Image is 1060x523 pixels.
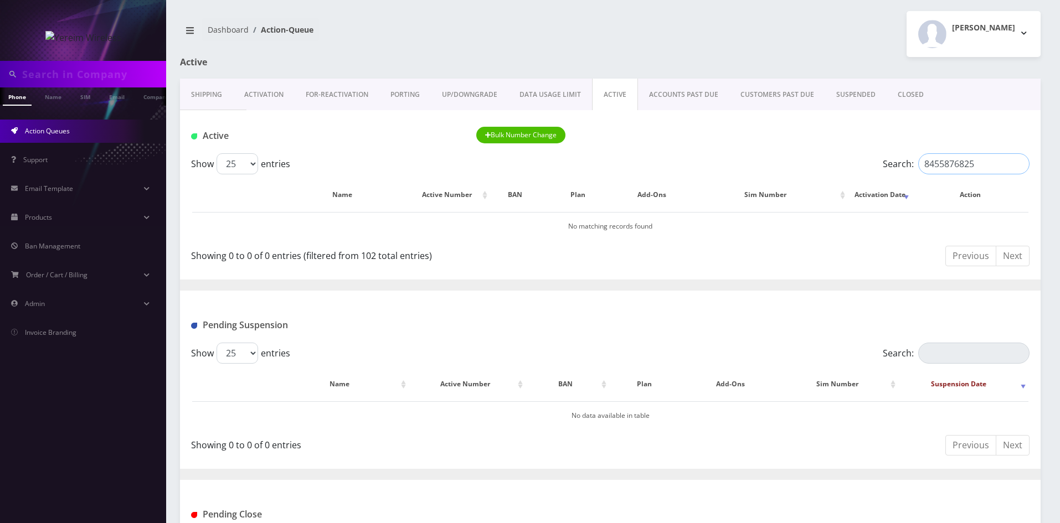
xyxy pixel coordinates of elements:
span: Invoice Branding [25,328,76,337]
nav: breadcrumb [180,18,602,50]
a: Shipping [180,79,233,111]
button: [PERSON_NAME] [907,11,1041,57]
a: Dashboard [208,24,249,35]
a: Phone [3,87,32,106]
a: Company [138,87,175,105]
a: UP/DOWNGRADE [431,79,508,111]
span: Action Queues [25,126,70,136]
th: Action [913,179,1028,211]
th: BAN: activate to sort column ascending [527,368,609,400]
h2: [PERSON_NAME] [952,23,1015,33]
label: Search: [883,343,1030,364]
th: Activation Date: activate to sort column ascending [849,179,912,211]
div: Showing 0 to 0 of 0 entries (filtered from 102 total entries) [191,245,602,262]
a: CUSTOMERS PAST DUE [729,79,825,111]
a: Name [39,87,67,105]
li: Action-Queue [249,24,313,35]
th: Plan [540,179,616,211]
a: SUSPENDED [825,79,887,111]
h1: Active [180,57,456,68]
span: Email Template [25,184,73,193]
img: Pending Close [191,512,197,518]
h1: Active [191,131,460,141]
a: SIM [75,87,96,105]
th: Suspension Date: activate to sort column ascending [899,368,1028,400]
label: Show entries [191,153,290,174]
a: FOR-REActivation [295,79,379,111]
button: Bulk Number Change [476,127,566,143]
th: BAN [491,179,539,211]
a: PORTING [379,79,431,111]
h1: Pending Suspension [191,320,460,330]
td: No data available in table [192,401,1028,429]
input: Search in Company [22,64,163,85]
th: Sim Number: activate to sort column ascending [783,368,898,400]
a: Next [996,435,1030,455]
span: Support [23,155,48,164]
img: Yereim Wireless [45,31,121,44]
input: Search: [918,343,1030,364]
select: Showentries [217,153,258,174]
a: Previous [945,246,996,266]
select: Showentries [217,343,258,364]
span: Order / Cart / Billing [26,270,88,279]
a: ACCOUNTS PAST DUE [638,79,729,111]
a: CLOSED [887,79,935,111]
th: Active Number: activate to sort column ascending [410,368,526,400]
label: Search: [883,153,1030,174]
a: Previous [945,435,996,455]
th: Sim Number: activate to sort column ascending [688,179,848,211]
th: Active Number: activate to sort column ascending [409,179,490,211]
span: Admin [25,299,45,308]
div: Showing 0 to 0 of 0 entries [191,434,602,452]
th: Add-Ons [616,179,687,211]
span: Products [25,213,52,222]
a: ACTIVE [592,79,638,111]
input: Search: [918,153,1030,174]
th: Plan [610,368,678,400]
th: Add-Ons [680,368,781,400]
td: No matching records found [192,212,1028,240]
img: Pending Suspension [191,323,197,329]
th: Name: activate to sort column ascending [276,368,409,400]
a: Activation [233,79,295,111]
span: Ban Management [25,241,80,251]
th: Name [276,179,408,211]
a: Next [996,246,1030,266]
a: DATA USAGE LIMIT [508,79,592,111]
label: Show entries [191,343,290,364]
a: Email [104,87,130,105]
h1: Pending Close [191,509,460,520]
img: Active [191,133,197,139]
